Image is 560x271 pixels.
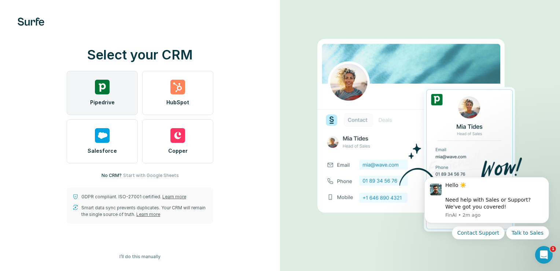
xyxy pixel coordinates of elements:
button: Start with Google Sheets [123,172,179,179]
img: Surfe's logo [18,18,44,26]
a: Learn more [162,194,186,199]
span: I’ll do this manually [119,253,161,260]
img: salesforce's logo [95,128,110,143]
iframe: Intercom live chat [535,246,553,264]
span: HubSpot [166,99,189,106]
img: hubspot's logo [170,80,185,94]
span: Pipedrive [90,99,115,106]
span: Salesforce [88,147,117,155]
p: Smart data sync prevents duplicates. Your CRM will remain the single source of truth. [81,205,207,218]
span: 1 [550,246,556,252]
p: No CRM? [102,172,122,179]
p: GDPR compliant. ISO-27001 certified. [81,194,186,200]
img: copper's logo [170,128,185,143]
iframe: Intercom notifications message [413,168,560,267]
img: PIPEDRIVE image [317,26,523,245]
img: pipedrive's logo [95,80,110,94]
button: I’ll do this manually [114,251,166,262]
a: Learn more [136,212,160,217]
span: Copper [168,147,188,155]
h1: Select your CRM [67,47,213,62]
